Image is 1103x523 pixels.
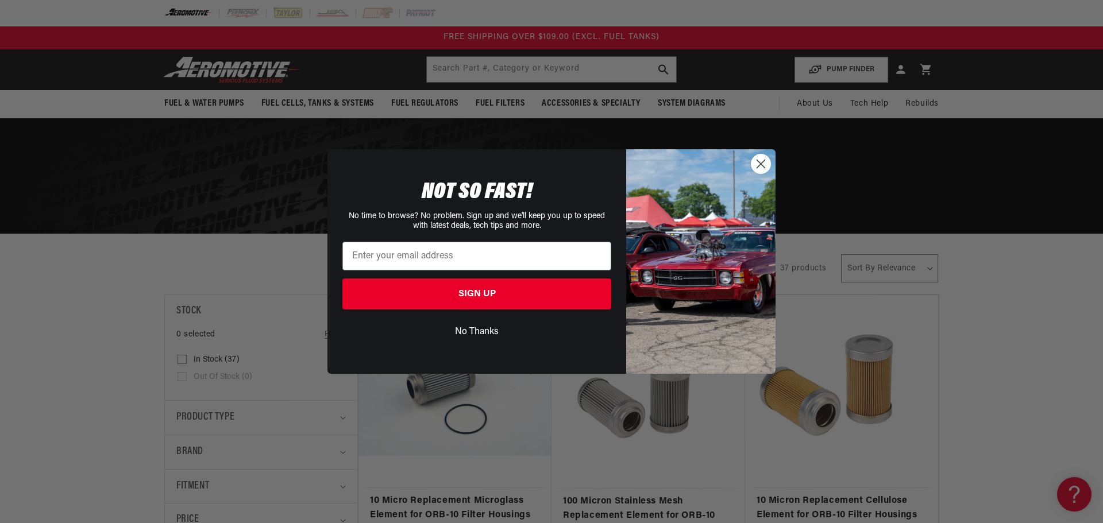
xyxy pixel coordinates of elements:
button: No Thanks [342,321,611,343]
input: Enter your email address [342,242,611,270]
span: NOT SO FAST! [422,181,533,204]
span: No time to browse? No problem. Sign up and we'll keep you up to speed with latest deals, tech tip... [349,212,605,230]
button: Close dialog [751,154,771,174]
button: SIGN UP [342,278,611,309]
img: 85cdd541-2605-488b-b08c-a5ee7b438a35.jpeg [626,149,776,373]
